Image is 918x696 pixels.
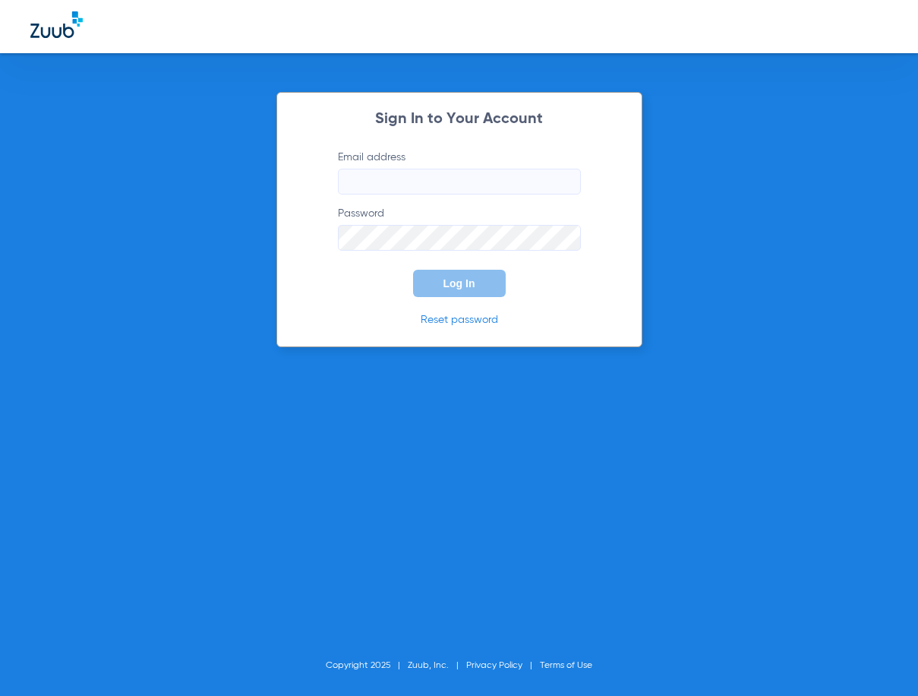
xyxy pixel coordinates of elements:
[421,315,498,325] a: Reset password
[326,658,408,673] li: Copyright 2025
[413,270,506,297] button: Log In
[408,658,466,673] li: Zuub, Inc.
[30,11,83,38] img: Zuub Logo
[338,225,581,251] input: Password
[443,277,475,289] span: Log In
[338,150,581,195] label: Email address
[338,169,581,195] input: Email address
[338,206,581,251] label: Password
[842,623,918,696] iframe: Chat Widget
[540,661,592,670] a: Terms of Use
[315,112,604,127] h2: Sign In to Your Account
[466,661,522,670] a: Privacy Policy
